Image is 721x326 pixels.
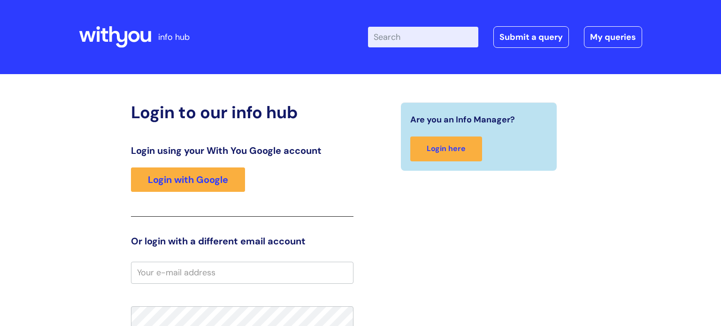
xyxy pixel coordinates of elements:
h3: Login using your With You Google account [131,145,353,156]
input: Your e-mail address [131,262,353,283]
a: Submit a query [493,26,569,48]
input: Search [368,27,478,47]
a: Login here [410,136,482,161]
h2: Login to our info hub [131,102,353,122]
a: My queries [584,26,642,48]
p: info hub [158,30,190,45]
a: Login with Google [131,167,245,192]
h3: Or login with a different email account [131,235,353,247]
span: Are you an Info Manager? [410,112,515,127]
